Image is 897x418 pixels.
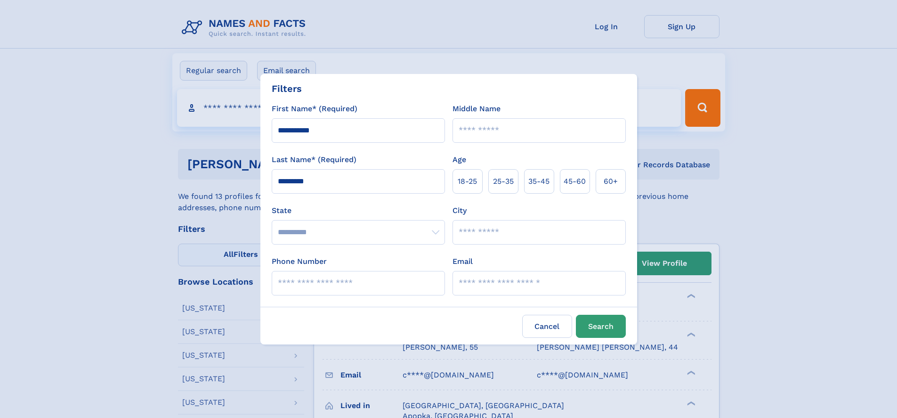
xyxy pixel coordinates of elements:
[522,315,572,338] label: Cancel
[272,205,445,216] label: State
[272,82,302,96] div: Filters
[458,176,477,187] span: 18‑25
[528,176,550,187] span: 35‑45
[604,176,618,187] span: 60+
[272,256,327,267] label: Phone Number
[272,103,357,115] label: First Name* (Required)
[493,176,514,187] span: 25‑35
[453,103,501,115] label: Middle Name
[453,154,466,165] label: Age
[564,176,586,187] span: 45‑60
[453,205,467,216] label: City
[576,315,626,338] button: Search
[272,154,356,165] label: Last Name* (Required)
[453,256,473,267] label: Email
